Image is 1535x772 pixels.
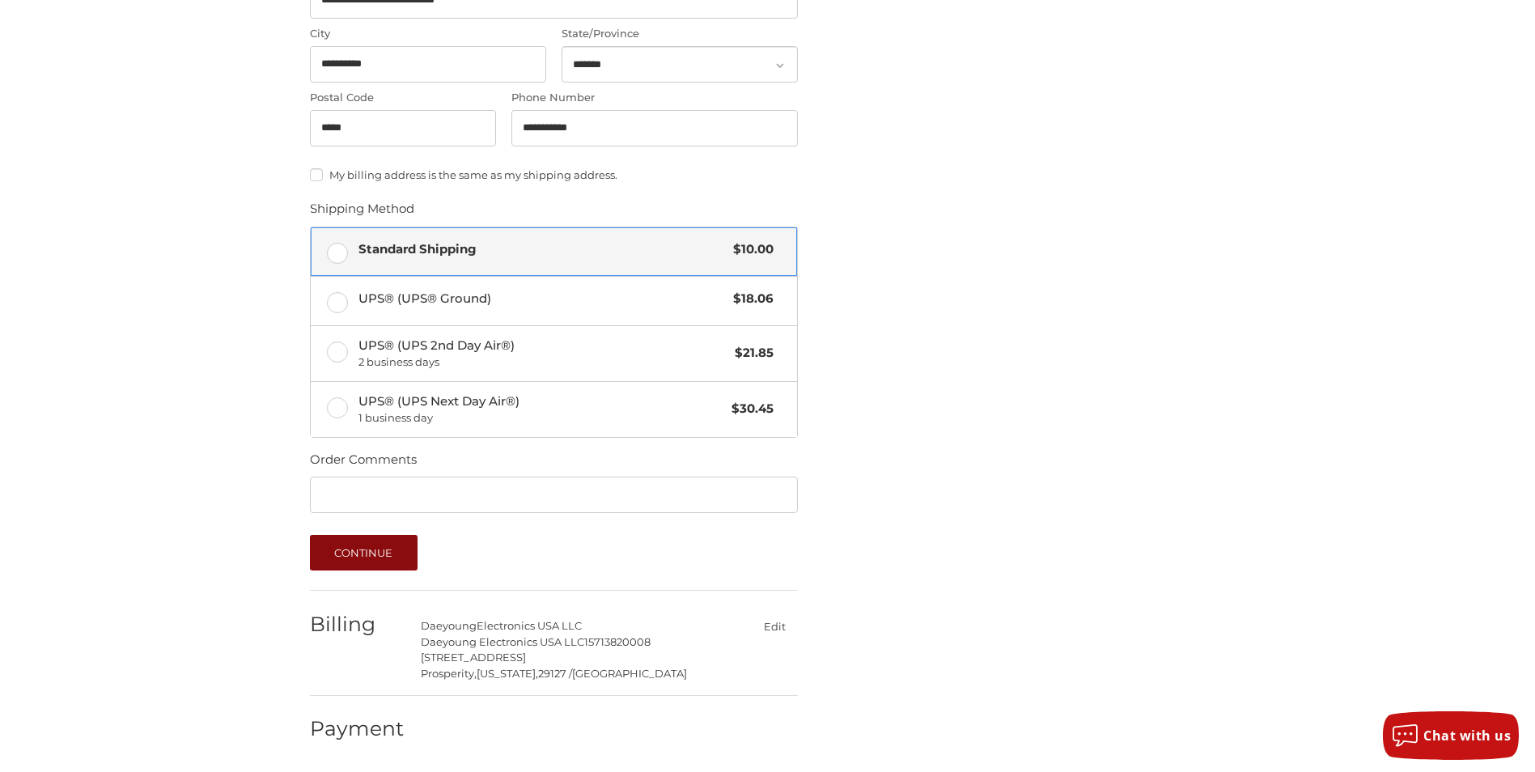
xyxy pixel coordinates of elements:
[1383,711,1519,760] button: Chat with us
[727,344,774,363] span: $21.85
[310,90,496,106] label: Postal Code
[511,90,798,106] label: Phone Number
[421,635,584,648] span: Daeyoung Electronics USA LLC
[310,535,418,571] button: Continue
[572,667,687,680] span: [GEOGRAPHIC_DATA]
[358,410,724,426] span: 1 business day
[723,400,774,418] span: $30.45
[751,614,798,638] button: Edit
[477,619,582,632] span: Electronics USA LLC
[562,26,798,42] label: State/Province
[358,240,726,259] span: Standard Shipping
[310,612,405,637] h2: Billing
[310,451,417,477] legend: Order Comments
[477,667,538,680] span: [US_STATE],
[421,619,477,632] span: Daeyoung
[421,667,477,680] span: Prosperity,
[1423,727,1511,744] span: Chat with us
[310,716,405,741] h2: Payment
[310,168,798,181] label: My billing address is the same as my shipping address.
[358,290,726,308] span: UPS® (UPS® Ground)
[584,635,651,648] span: 15713820008
[310,200,414,226] legend: Shipping Method
[358,354,727,371] span: 2 business days
[421,651,526,664] span: [STREET_ADDRESS]
[358,337,727,371] span: UPS® (UPS 2nd Day Air®)
[358,392,724,426] span: UPS® (UPS Next Day Air®)
[725,240,774,259] span: $10.00
[725,290,774,308] span: $18.06
[310,26,546,42] label: City
[538,667,572,680] span: 29127 /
